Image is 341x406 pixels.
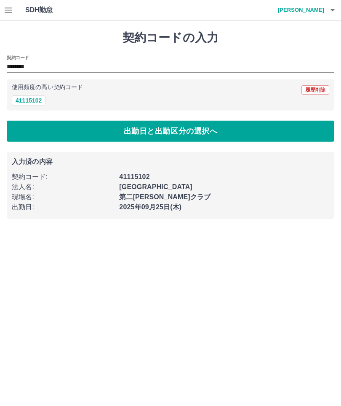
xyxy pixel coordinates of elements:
button: 出勤日と出勤区分の選択へ [7,121,334,142]
p: 使用頻度の高い契約コード [12,84,83,90]
button: 履歴削除 [301,85,329,95]
b: 41115102 [119,173,149,180]
h1: 契約コードの入力 [7,31,334,45]
b: [GEOGRAPHIC_DATA] [119,183,192,190]
h2: 契約コード [7,54,29,61]
p: 法人名 : [12,182,114,192]
p: 契約コード : [12,172,114,182]
p: 入力済の内容 [12,158,329,165]
b: 第二[PERSON_NAME]クラブ [119,193,210,200]
p: 出勤日 : [12,202,114,212]
b: 2025年09月25日(木) [119,203,181,211]
button: 41115102 [12,95,45,105]
p: 現場名 : [12,192,114,202]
